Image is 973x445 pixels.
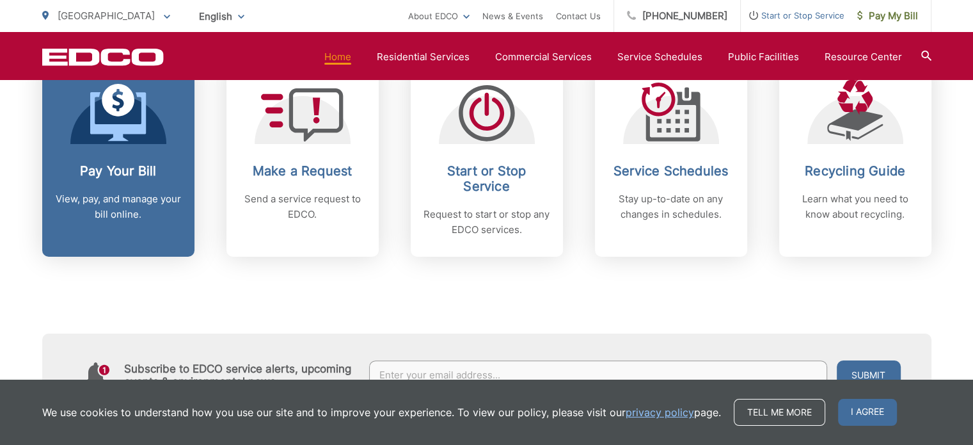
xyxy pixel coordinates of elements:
a: Make a Request Send a service request to EDCO. [226,61,379,257]
h2: Pay Your Bill [55,163,182,179]
a: Service Schedules Stay up-to-date on any changes in schedules. [595,61,747,257]
p: Stay up-to-date on any changes in schedules. [608,191,734,222]
a: Contact Us [556,8,601,24]
h2: Start or Stop Service [423,163,550,194]
a: About EDCO [408,8,470,24]
p: We use cookies to understand how you use our site and to improve your experience. To view our pol... [42,405,721,420]
span: Pay My Bill [857,8,918,24]
a: privacy policy [626,405,694,420]
h2: Make a Request [239,163,366,179]
a: News & Events [482,8,543,24]
a: Commercial Services [495,49,592,65]
a: Residential Services [377,49,470,65]
a: Resource Center [825,49,902,65]
a: Pay Your Bill View, pay, and manage your bill online. [42,61,194,257]
p: View, pay, and manage your bill online. [55,191,182,222]
h2: Service Schedules [608,163,734,179]
span: [GEOGRAPHIC_DATA] [58,10,155,22]
a: Home [324,49,351,65]
h4: Subscribe to EDCO service alerts, upcoming events & environmental news: [124,362,357,388]
a: Public Facilities [728,49,799,65]
p: Request to start or stop any EDCO services. [423,207,550,238]
a: EDCD logo. Return to the homepage. [42,48,164,66]
span: English [189,5,254,28]
a: Service Schedules [617,49,702,65]
input: Enter your email address... [369,360,827,390]
p: Send a service request to EDCO. [239,191,366,222]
